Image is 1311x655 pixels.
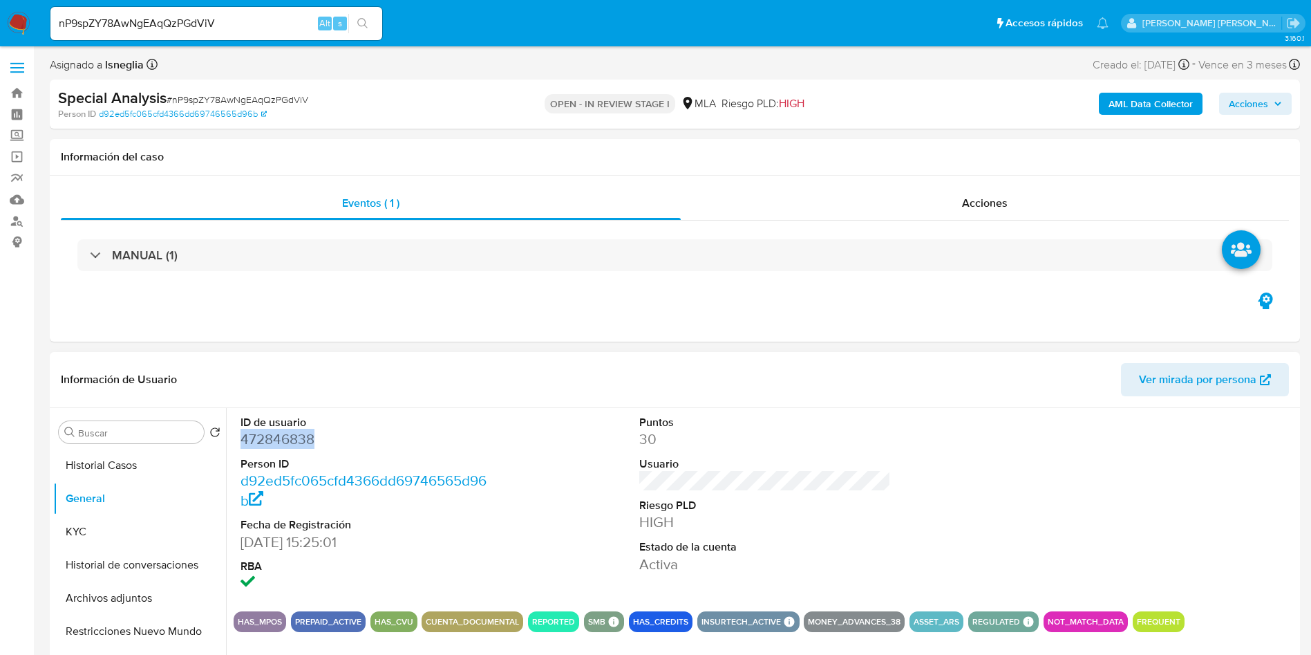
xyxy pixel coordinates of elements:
[1198,57,1287,73] span: Vence en 3 meses
[1229,93,1268,115] span: Acciones
[1121,363,1289,396] button: Ver mirada por persona
[209,427,220,442] button: Volver al orden por defecto
[50,57,144,73] span: Asignado a
[53,548,226,582] button: Historial de conversaciones
[1286,16,1301,30] a: Salir
[240,517,493,533] dt: Fecha de Registración
[342,195,399,211] span: Eventos ( 1 )
[348,14,377,33] button: search-icon
[240,415,493,430] dt: ID de usuario
[167,93,308,107] span: # nP9spZY78AwNgEAqQzPGdViV
[240,533,493,552] dd: [DATE] 15:25:01
[1006,16,1083,30] span: Accesos rápidos
[53,582,226,615] button: Archivos adjuntos
[112,248,178,263] h3: MANUAL (1)
[639,555,892,574] dd: Activa
[545,94,675,113] p: OPEN - IN REVIEW STAGE I
[58,86,167,109] b: Special Analysis
[639,430,892,449] dd: 30
[102,57,144,73] b: lsneglia
[99,108,267,120] a: d92ed5fc065cfd4366dd69746565d96b
[61,373,177,387] h1: Información de Usuario
[1093,55,1189,74] div: Creado el: [DATE]
[779,95,804,111] span: HIGH
[639,513,892,532] dd: HIGH
[240,430,493,449] dd: 472846838
[53,482,226,515] button: General
[639,539,892,555] dt: Estado de la cuenta
[64,427,75,438] button: Buscar
[1097,17,1109,29] a: Notificaciones
[240,470,487,510] a: d92ed5fc065cfd4366dd69746565d96b
[639,498,892,513] dt: Riesgo PLD
[1099,93,1202,115] button: AML Data Collector
[721,96,804,111] span: Riesgo PLD:
[53,449,226,482] button: Historial Casos
[639,415,892,430] dt: Puntos
[77,239,1272,271] div: MANUAL (1)
[1219,93,1292,115] button: Acciones
[53,515,226,548] button: KYC
[319,17,330,30] span: Alt
[338,17,342,30] span: s
[50,15,382,33] input: Buscar usuario o caso...
[240,456,493,472] dt: Person ID
[962,195,1008,211] span: Acciones
[681,96,716,111] div: MLA
[1142,17,1282,30] p: lucia.neglia@mercadolibre.com
[61,150,1289,164] h1: Información del caso
[1109,93,1193,115] b: AML Data Collector
[240,559,493,574] dt: RBA
[639,456,892,472] dt: Usuario
[53,615,226,648] button: Restricciones Nuevo Mundo
[1192,55,1196,74] span: -
[58,108,96,120] b: Person ID
[1139,363,1256,396] span: Ver mirada por persona
[78,427,198,439] input: Buscar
